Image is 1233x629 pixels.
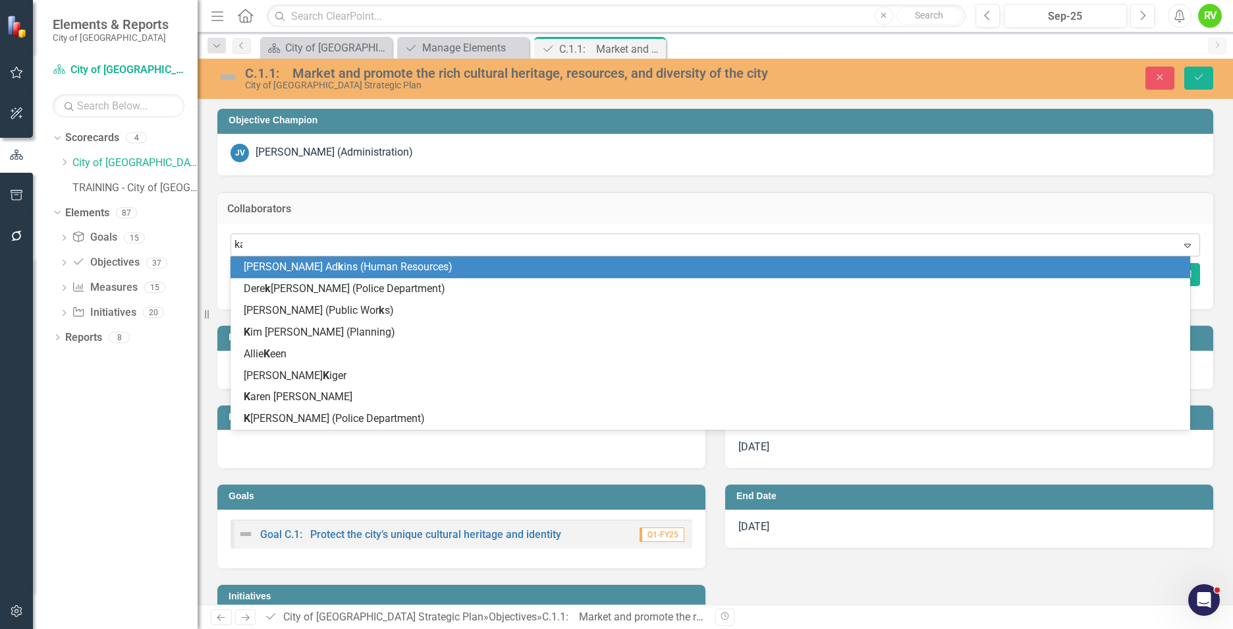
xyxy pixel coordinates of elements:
h3: End Date [736,491,1207,501]
a: Objectives [489,611,537,623]
div: 20 [143,307,164,318]
div: Manage Elements [422,40,526,56]
div: C.1.1: Market and promote the rich cultural heritage, resources, and diversity of the city [245,66,775,80]
input: Search Below... [53,94,184,117]
div: City of [GEOGRAPHIC_DATA] Strategic Plan [285,40,389,56]
a: City of [GEOGRAPHIC_DATA] Strategic Plan [53,63,184,78]
span: K [323,369,329,382]
span: k [338,260,344,273]
img: Not Defined [217,67,238,88]
div: [PERSON_NAME] (Administration) [256,145,413,160]
img: ClearPoint Strategy [7,15,30,38]
a: City of [GEOGRAPHIC_DATA] Strategic Plan [72,156,198,171]
h3: Objective Champion [229,115,1207,125]
span: [DATE] [738,440,769,453]
span: Q1-FY25 [640,527,684,542]
input: Search ClearPoint... [267,5,966,28]
span: Search [915,10,943,20]
h3: Goals [229,491,699,501]
span: K [263,347,270,360]
span: k [379,304,385,316]
span: aren [PERSON_NAME] [244,390,352,403]
a: Manage Elements [400,40,526,56]
div: City of [GEOGRAPHIC_DATA] Strategic Plan [245,80,775,90]
button: Sep-25 [1004,4,1127,28]
span: Dere [PERSON_NAME] (Police Department) [244,282,445,295]
span: [PERSON_NAME] Ad ins (Human Resources) [244,260,452,273]
small: City of [GEOGRAPHIC_DATA] [53,32,169,43]
a: City of [GEOGRAPHIC_DATA] Strategic Plan [263,40,389,56]
div: 15 [124,232,145,243]
span: Elements & Reports [53,16,169,32]
a: Scorecards [65,131,119,146]
span: [DATE] [738,520,769,533]
span: K [244,326,250,338]
div: C.1.1: Market and promote the rich cultural heritage, resources, and diversity of the city [542,611,950,623]
span: im [PERSON_NAME] (Planning) [244,326,395,338]
a: Elements [65,206,109,221]
a: Objectives [72,255,139,270]
span: [PERSON_NAME] (Public Wor s) [244,304,394,316]
div: 8 [109,332,130,343]
div: 37 [146,257,167,268]
div: 87 [116,207,137,218]
h3: Department [229,332,1207,342]
h3: Collaborators [227,203,1203,215]
span: [PERSON_NAME] (Police Department) [244,412,425,425]
a: Goals [72,230,117,245]
a: Goal C.1: Protect the city’s unique cultural heritage and identity [260,528,561,541]
div: 15 [144,282,165,293]
iframe: Intercom live chat [1188,584,1220,616]
span: K [244,390,250,403]
a: Measures [72,280,137,295]
span: [PERSON_NAME] iger [244,369,346,382]
span: Allie een [244,347,287,360]
div: JV [231,144,249,162]
div: 4 [126,133,147,144]
div: » » [264,610,705,625]
div: C.1.1: Market and promote the rich cultural heritage, resources, and diversity of the city [559,41,663,57]
span: K [244,412,250,425]
div: Sep-25 [1008,9,1122,24]
h3: Initiatives [229,591,699,601]
button: Search [896,7,962,25]
a: City of [GEOGRAPHIC_DATA] Strategic Plan [283,611,483,623]
a: Reports [65,330,102,345]
button: RV [1198,4,1222,28]
a: Initiatives [72,305,136,320]
span: k [265,282,271,295]
a: TRAINING - City of [GEOGRAPHIC_DATA] [72,181,198,196]
h3: Description [229,412,699,422]
img: Not Defined [238,526,254,542]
